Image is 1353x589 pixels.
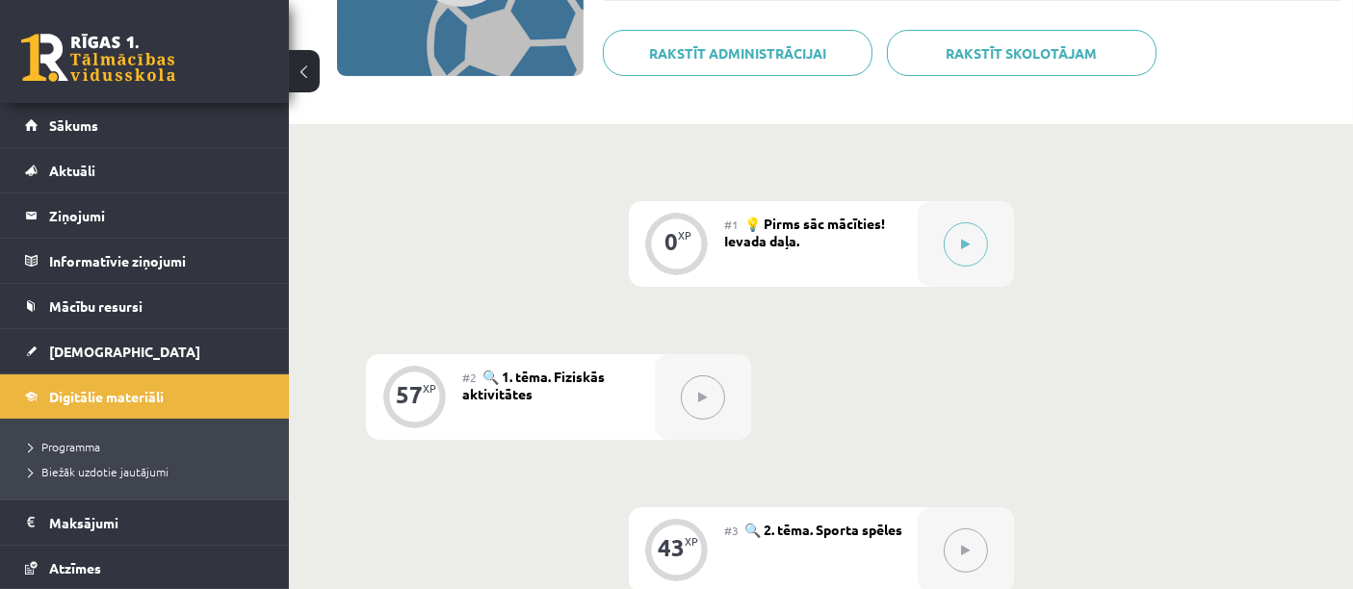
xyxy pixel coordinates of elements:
[25,500,265,545] a: Maksājumi
[887,30,1157,76] a: Rakstīt skolotājam
[25,239,265,283] a: Informatīvie ziņojumi
[679,230,692,241] div: XP
[25,148,265,192] a: Aktuāli
[665,233,679,250] div: 0
[29,439,100,454] span: Programma
[49,116,98,134] span: Sākums
[25,103,265,147] a: Sākums
[49,297,143,315] span: Mācību resursi
[686,536,699,547] div: XP
[725,217,740,232] span: #1
[25,193,265,238] a: Ziņojumi
[49,500,265,545] legend: Maksājumi
[725,523,740,538] span: #3
[49,559,101,576] span: Atzīmes
[423,383,436,394] div: XP
[21,34,175,82] a: Rīgas 1. Tālmācības vidusskola
[462,370,477,385] span: #2
[25,284,265,328] a: Mācību resursi
[745,521,903,538] span: 🔍 2. tēma. Sporta spēles
[659,539,686,556] div: 43
[49,193,265,238] legend: Ziņojumi
[29,464,169,479] span: Biežāk uzdotie jautājumi
[396,386,423,403] div: 57
[29,438,270,455] a: Programma
[29,463,270,480] a: Biežāk uzdotie jautājumi
[25,329,265,373] a: [DEMOGRAPHIC_DATA]
[25,374,265,419] a: Digitālie materiāli
[725,215,886,249] span: 💡 Pirms sāc mācīties! Ievada daļa.
[49,239,265,283] legend: Informatīvie ziņojumi
[462,368,605,402] span: 🔍 1. tēma. Fiziskās aktivitātes
[49,162,95,179] span: Aktuāli
[603,30,872,76] a: Rakstīt administrācijai
[49,388,164,405] span: Digitālie materiāli
[49,343,200,360] span: [DEMOGRAPHIC_DATA]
